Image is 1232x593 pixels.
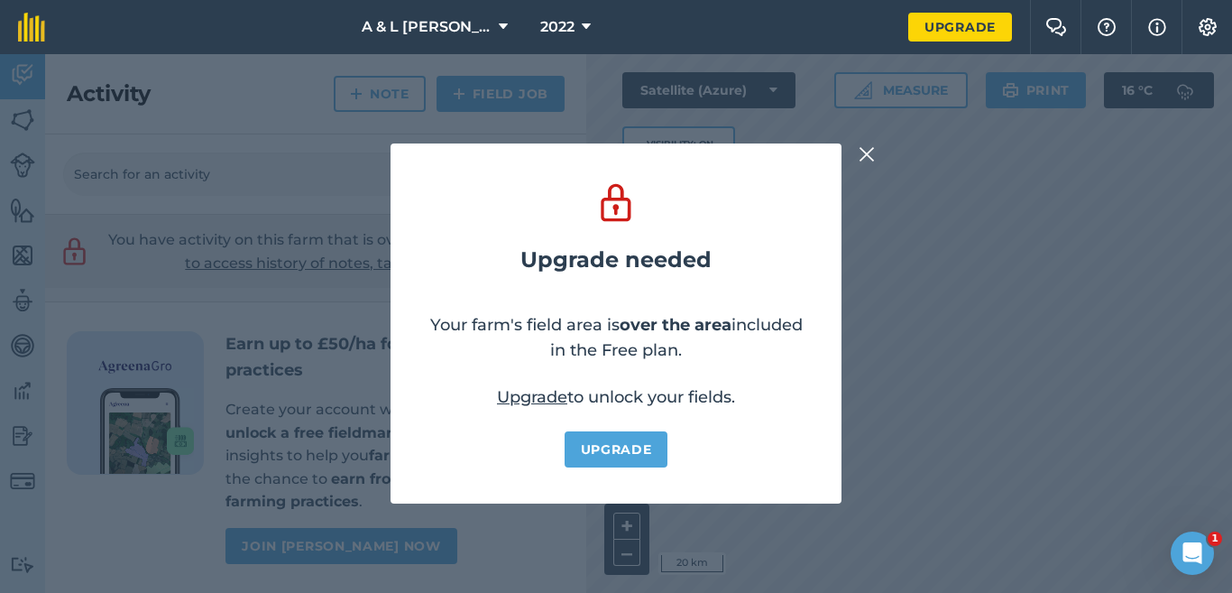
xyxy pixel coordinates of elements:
p: to unlock your fields. [497,385,735,410]
h2: Upgrade needed [520,247,712,273]
p: Your farm's field area is included in the Free plan. [427,312,805,363]
a: Upgrade [497,387,567,407]
img: A question mark icon [1096,18,1117,36]
a: Upgrade [908,13,1012,42]
iframe: Intercom live chat [1171,532,1214,575]
span: 2022 [540,16,575,38]
strong: over the area [620,315,731,335]
img: A cog icon [1197,18,1218,36]
span: A & L [PERSON_NAME] & sons [362,16,492,38]
img: svg+xml;base64,PHN2ZyB4bWxucz0iaHR0cDovL3d3dy53My5vcmcvMjAwMC9zdmciIHdpZHRoPSIyMiIgaGVpZ2h0PSIzMC... [859,144,875,165]
img: svg+xml;base64,PHN2ZyB4bWxucz0iaHR0cDovL3d3dy53My5vcmcvMjAwMC9zdmciIHdpZHRoPSIxNyIgaGVpZ2h0PSIxNy... [1148,16,1166,38]
img: Two speech bubbles overlapping with the left bubble in the forefront [1045,18,1067,36]
img: fieldmargin Logo [18,13,45,42]
a: Upgrade [565,431,668,468]
span: 1 [1208,532,1222,546]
